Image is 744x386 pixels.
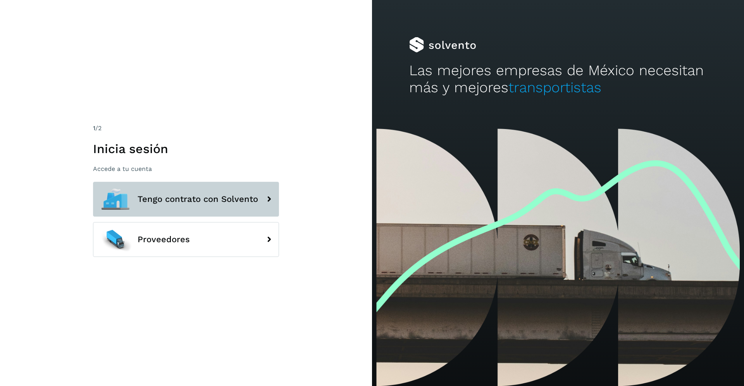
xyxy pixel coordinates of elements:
[93,222,279,257] button: Proveedores
[138,195,258,204] span: Tengo contrato con Solvento
[93,124,279,133] div: /2
[508,79,601,96] span: transportistas
[93,165,279,172] p: Accede a tu cuenta
[93,182,279,217] button: Tengo contrato con Solvento
[409,62,707,96] h2: Las mejores empresas de México necesitan más y mejores
[138,235,190,244] span: Proveedores
[93,141,279,156] h1: Inicia sesión
[93,124,95,132] span: 1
